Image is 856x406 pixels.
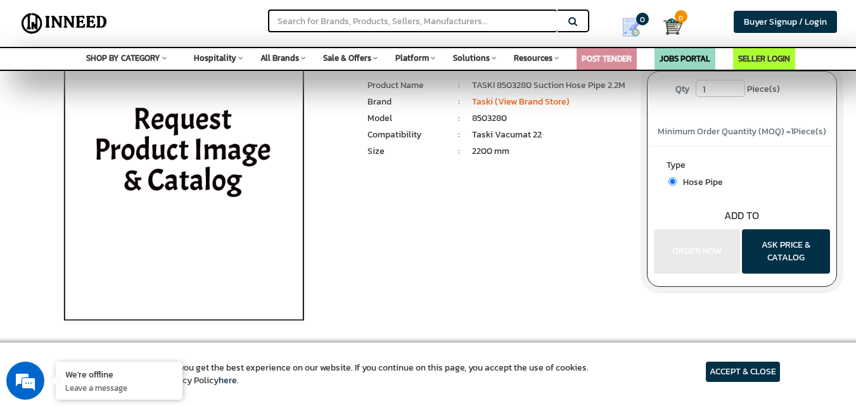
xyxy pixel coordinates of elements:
[667,159,818,175] label: Type
[582,53,632,65] a: POST TENDER
[76,362,589,387] article: We use cookies to ensure you get the best experience on our website. If you continue on this page...
[791,125,793,138] span: 1
[367,96,445,108] li: Brand
[472,129,628,141] li: Taski Vacumat 22
[367,145,445,158] li: Size
[260,52,299,64] span: All Brands
[622,18,641,37] img: Show My Quotes
[472,145,628,158] li: 2200 mm
[472,95,570,108] a: Taski (View Brand Store)
[744,15,827,29] span: Buyer Signup / Login
[268,10,557,32] input: Search for Brands, Products, Sellers, Manufacturers...
[17,8,112,39] img: Inneed.Market
[742,229,830,274] button: ASK PRICE & CATALOG
[738,53,790,65] a: SELLER LOGIN
[446,79,472,92] li: :
[446,129,472,141] li: :
[663,13,672,41] a: Cart 0
[648,208,836,223] div: ADD TO
[36,39,332,356] img: TASKI Hose 2m, Model No. - 8503280
[658,125,826,138] span: Minimum Order Quantity (MOQ) = Piece(s)
[472,112,628,125] li: 8503280
[446,96,472,108] li: :
[453,52,490,64] span: Solutions
[660,53,710,65] a: JOBS PORTAL
[86,52,160,64] span: SHOP BY CATEGORY
[734,11,837,33] a: Buyer Signup / Login
[669,80,696,99] label: Qty
[608,13,663,42] a: my Quotes 0
[747,80,780,99] span: Piece(s)
[219,374,237,387] a: here
[65,368,173,380] div: We're offline
[367,112,445,125] li: Model
[323,52,371,64] span: Sale & Offers
[706,362,780,382] article: ACCEPT & CLOSE
[514,52,553,64] span: Resources
[395,52,429,64] span: Platform
[446,145,472,158] li: :
[636,13,649,25] span: 0
[675,10,687,23] span: 0
[663,17,682,36] img: Cart
[65,382,173,393] p: Leave a message
[677,175,723,189] span: Hose Pipe
[446,112,472,125] li: :
[472,79,628,92] li: TASKI 8503280 Suction Hose Pipe 2.2M
[367,79,445,92] li: Product Name
[194,52,236,64] span: Hospitality
[367,129,445,141] li: Compatibility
